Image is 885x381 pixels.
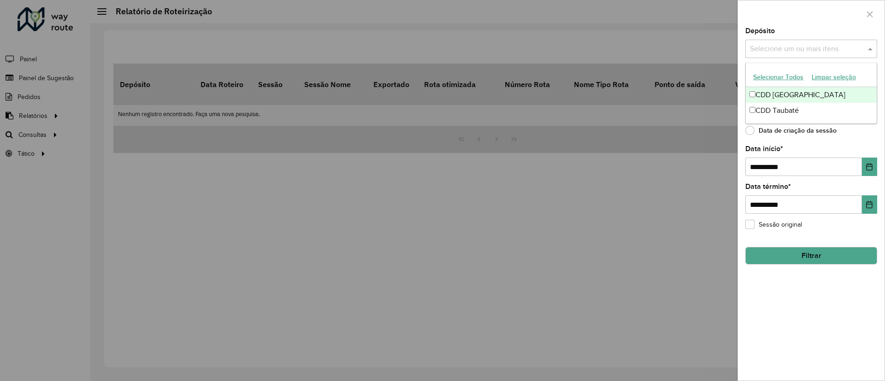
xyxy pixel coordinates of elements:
[862,195,877,214] button: Choose Date
[749,70,808,84] button: Selecionar Todos
[745,63,877,124] ng-dropdown-panel: Options list
[745,143,783,154] label: Data início
[745,220,802,229] label: Sessão original
[746,103,877,118] div: CDD Taubaté
[745,247,877,264] button: Filtrar
[862,158,877,176] button: Choose Date
[745,25,775,36] label: Depósito
[808,70,860,84] button: Limpar seleção
[745,181,791,192] label: Data término
[746,87,877,103] div: CDD [GEOGRAPHIC_DATA]
[745,126,837,135] label: Data de criação da sessão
